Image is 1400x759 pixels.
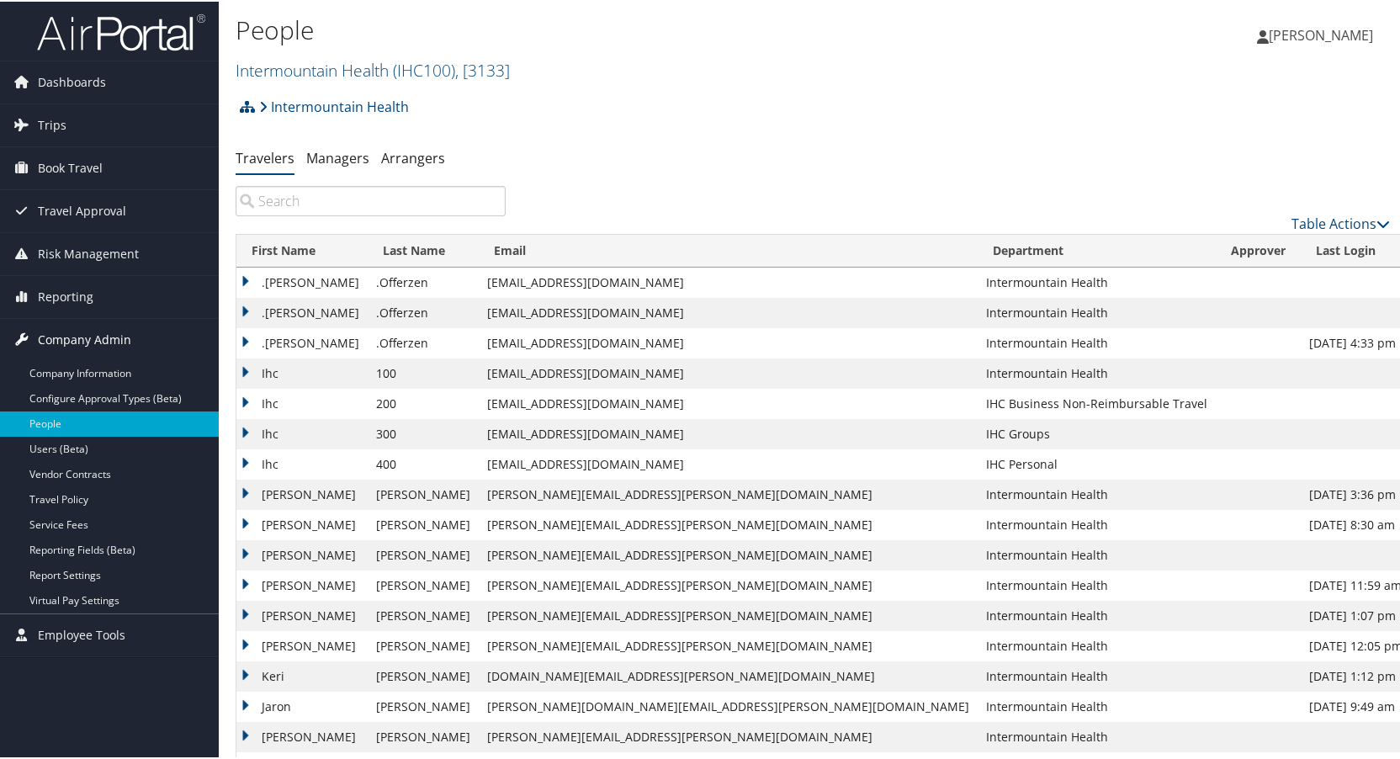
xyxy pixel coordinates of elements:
td: Intermountain Health [978,660,1216,690]
td: 300 [368,417,479,448]
td: [EMAIL_ADDRESS][DOMAIN_NAME] [479,266,978,296]
td: Intermountain Health [978,357,1216,387]
a: Travelers [236,147,294,166]
td: 200 [368,387,479,417]
td: [PERSON_NAME][EMAIL_ADDRESS][PERSON_NAME][DOMAIN_NAME] [479,508,978,539]
td: IHC Business Non-Reimbursable Travel [978,387,1216,417]
td: Jaron [236,690,368,720]
td: .[PERSON_NAME] [236,266,368,296]
span: , [ 3133 ] [455,57,510,80]
td: Intermountain Health [978,690,1216,720]
td: Intermountain Health [978,569,1216,599]
td: Ihc [236,387,368,417]
a: Table Actions [1291,213,1390,231]
a: [PERSON_NAME] [1257,8,1390,59]
td: 400 [368,448,479,478]
td: Intermountain Health [978,266,1216,296]
td: 100 [368,357,479,387]
td: [PERSON_NAME] [236,478,368,508]
td: Intermountain Health [978,629,1216,660]
td: [PERSON_NAME] [236,599,368,629]
span: Travel Approval [38,188,126,231]
td: [PERSON_NAME][EMAIL_ADDRESS][PERSON_NAME][DOMAIN_NAME] [479,539,978,569]
td: [EMAIL_ADDRESS][DOMAIN_NAME] [479,357,978,387]
th: Email: activate to sort column ascending [479,233,978,266]
span: Company Admin [38,317,131,359]
td: [PERSON_NAME] [368,599,479,629]
td: [PERSON_NAME] [236,720,368,751]
td: .Offerzen [368,266,479,296]
th: Department: activate to sort column ascending [978,233,1216,266]
span: Dashboards [38,60,106,102]
span: Risk Management [38,231,139,273]
a: Arrangers [381,147,445,166]
td: [PERSON_NAME][EMAIL_ADDRESS][PERSON_NAME][DOMAIN_NAME] [479,569,978,599]
h1: People [236,11,1005,46]
td: [PERSON_NAME][EMAIL_ADDRESS][PERSON_NAME][DOMAIN_NAME] [479,478,978,508]
td: Intermountain Health [978,326,1216,357]
a: Intermountain Health [259,88,409,122]
span: [PERSON_NAME] [1269,24,1373,43]
td: [PERSON_NAME] [236,508,368,539]
td: IHC Personal [978,448,1216,478]
td: .[PERSON_NAME] [236,326,368,357]
td: [EMAIL_ADDRESS][DOMAIN_NAME] [479,448,978,478]
td: Intermountain Health [978,539,1216,569]
img: airportal-logo.png [37,11,205,50]
td: Intermountain Health [978,720,1216,751]
td: [PERSON_NAME] [368,539,479,569]
a: Intermountain Health [236,57,510,80]
td: [PERSON_NAME] [368,478,479,508]
td: Ihc [236,357,368,387]
td: [PERSON_NAME][EMAIL_ADDRESS][PERSON_NAME][DOMAIN_NAME] [479,629,978,660]
td: [EMAIL_ADDRESS][DOMAIN_NAME] [479,387,978,417]
th: Last Name: activate to sort column descending [368,233,479,266]
td: [PERSON_NAME] [368,508,479,539]
td: [PERSON_NAME][DOMAIN_NAME][EMAIL_ADDRESS][PERSON_NAME][DOMAIN_NAME] [479,690,978,720]
td: [PERSON_NAME] [368,660,479,690]
td: [PERSON_NAME][EMAIL_ADDRESS][PERSON_NAME][DOMAIN_NAME] [479,720,978,751]
td: [EMAIL_ADDRESS][DOMAIN_NAME] [479,296,978,326]
span: ( IHC100 ) [393,57,455,80]
td: .Offerzen [368,326,479,357]
td: [DOMAIN_NAME][EMAIL_ADDRESS][PERSON_NAME][DOMAIN_NAME] [479,660,978,690]
th: Approver [1216,233,1301,266]
span: Trips [38,103,66,145]
td: Intermountain Health [978,599,1216,629]
td: IHC Groups [978,417,1216,448]
a: Managers [306,147,369,166]
td: .[PERSON_NAME] [236,296,368,326]
td: Ihc [236,448,368,478]
td: [PERSON_NAME] [368,690,479,720]
td: [EMAIL_ADDRESS][DOMAIN_NAME] [479,417,978,448]
td: Intermountain Health [978,296,1216,326]
span: Reporting [38,274,93,316]
span: Employee Tools [38,613,125,655]
input: Search [236,184,506,215]
td: [PERSON_NAME][EMAIL_ADDRESS][PERSON_NAME][DOMAIN_NAME] [479,599,978,629]
td: [PERSON_NAME] [368,629,479,660]
td: .Offerzen [368,296,479,326]
td: [EMAIL_ADDRESS][DOMAIN_NAME] [479,326,978,357]
td: [PERSON_NAME] [236,569,368,599]
td: Intermountain Health [978,478,1216,508]
th: First Name: activate to sort column ascending [236,233,368,266]
td: [PERSON_NAME] [236,539,368,569]
td: Ihc [236,417,368,448]
span: Book Travel [38,146,103,188]
td: [PERSON_NAME] [236,629,368,660]
td: [PERSON_NAME] [368,569,479,599]
td: Keri [236,660,368,690]
td: [PERSON_NAME] [368,720,479,751]
td: Intermountain Health [978,508,1216,539]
